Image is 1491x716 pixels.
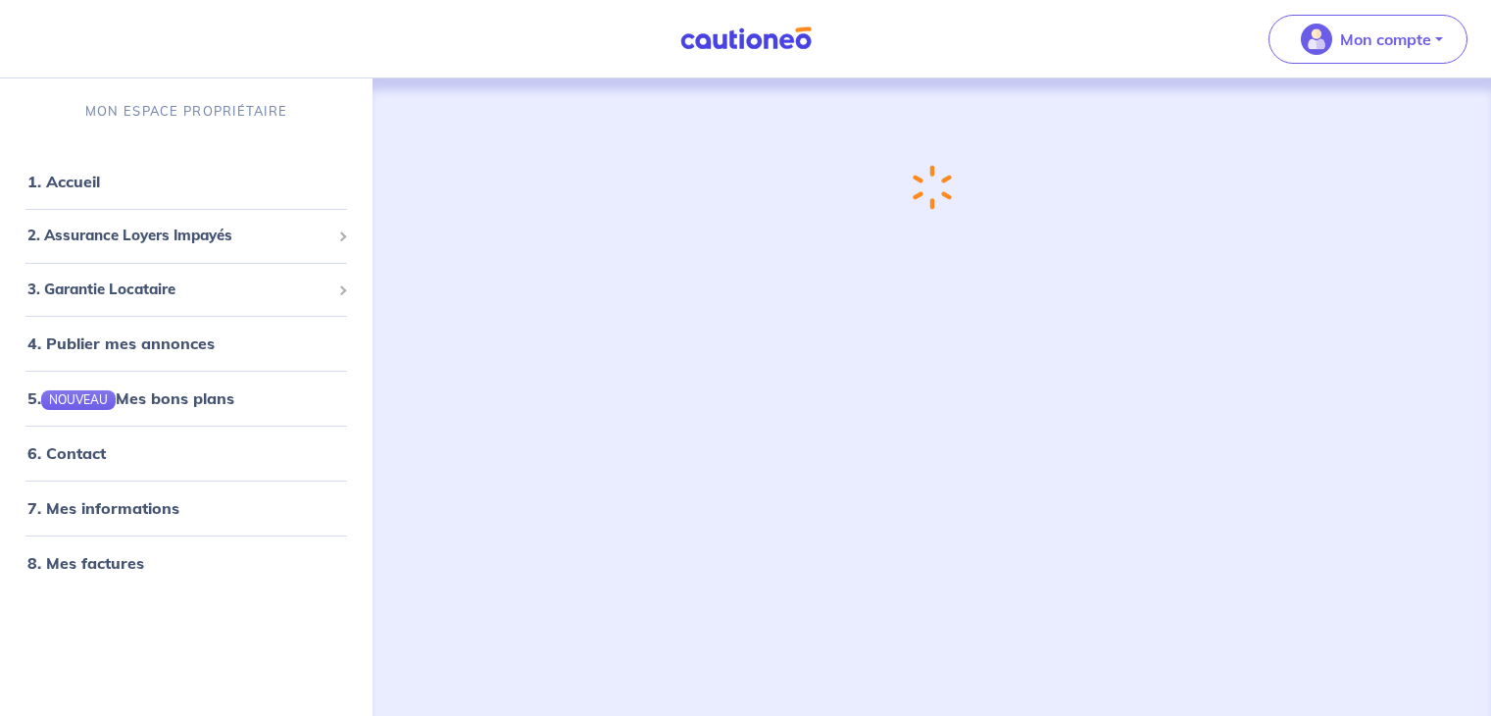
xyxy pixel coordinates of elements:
div: 3. Garantie Locataire [8,271,365,309]
a: 8. Mes factures [27,553,144,573]
div: 7. Mes informations [8,488,365,528]
div: 4. Publier mes annonces [8,324,365,363]
div: 5.NOUVEAUMes bons plans [8,379,365,418]
div: 6. Contact [8,434,365,473]
a: 4. Publier mes annonces [27,333,215,353]
span: 2. Assurance Loyers Impayés [27,225,330,247]
div: 1. Accueil [8,162,365,201]
a: 6. Contact [27,443,106,463]
p: MON ESPACE PROPRIÉTAIRE [85,102,287,121]
a: 7. Mes informations [27,498,179,518]
img: Cautioneo [672,26,820,51]
img: illu_account_valid_menu.svg [1301,24,1332,55]
a: 1. Accueil [27,172,100,191]
p: Mon compte [1340,27,1431,51]
div: 8. Mes factures [8,543,365,583]
button: illu_account_valid_menu.svgMon compte [1268,15,1467,64]
span: 3. Garantie Locataire [27,279,330,301]
div: 2. Assurance Loyers Impayés [8,217,365,255]
img: loading-spinner [913,165,952,210]
a: 5.NOUVEAUMes bons plans [27,388,234,408]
